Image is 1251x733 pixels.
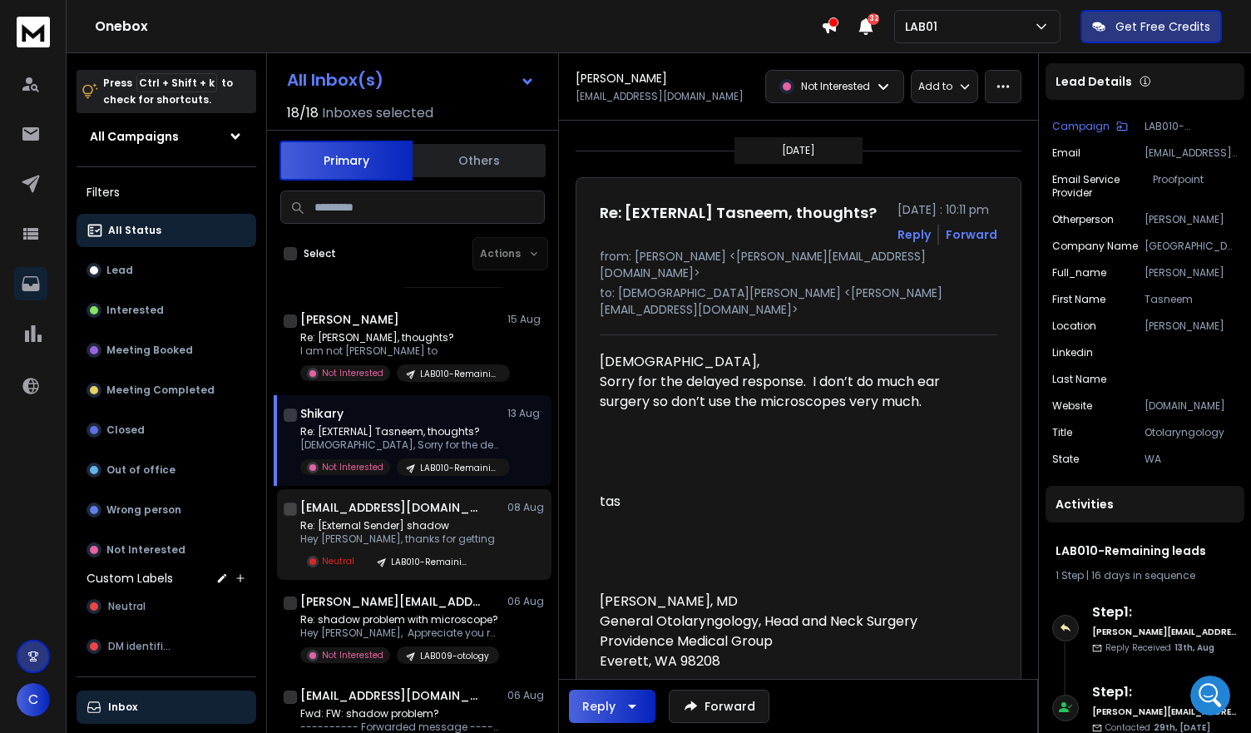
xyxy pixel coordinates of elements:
[1145,266,1238,280] p: [PERSON_NAME]
[279,141,413,181] button: Primary
[1145,293,1238,306] p: Tasneem
[106,304,164,317] p: Interested
[17,17,50,47] img: logo
[300,613,500,627] p: Re: shadow problem with microscope?
[106,543,185,557] p: Not Interested
[77,181,256,204] h3: Filters
[95,17,821,37] h1: Onebox
[1052,426,1072,439] p: title
[507,501,545,514] p: 08 Aug
[13,458,273,617] div: Hi [PERSON_NAME],Thanks for clarifying that. Let me re-check this with our tech team to see why i...
[27,468,260,484] div: Hi [PERSON_NAME],
[136,73,217,92] span: Ctrl + Shift + k
[569,690,655,723] button: Reply
[868,13,879,25] span: 32
[300,532,495,546] p: Hey [PERSON_NAME], thanks for getting
[52,545,66,558] button: Gif picker
[322,103,433,123] h3: Inboxes selected
[669,690,769,723] button: Forward
[207,232,306,249] div: I got this in slack
[1056,569,1234,582] div: |
[77,214,256,247] button: All Status
[1190,676,1230,716] iframe: Intercom live chat
[1145,240,1238,253] p: [GEOGRAPHIC_DATA][PERSON_NAME]
[1092,602,1238,622] h6: Step 1 :
[106,344,193,357] p: Meeting Booked
[106,264,133,277] p: Lead
[905,18,944,35] p: LAB01
[918,80,952,93] p: Add to
[420,368,500,380] p: LAB010-Remaining leads
[1056,568,1084,582] span: 1 Step
[1052,346,1093,359] p: linkedin
[106,503,181,517] p: Wrong person
[576,70,667,87] h1: [PERSON_NAME]
[600,651,984,671] div: Everett, WA 98208
[304,247,336,260] label: Select
[420,650,489,662] p: LAB009-otology
[1115,18,1210,35] p: Get Free Credits
[13,222,319,260] div: Christian says…
[1153,173,1238,200] p: Proofpoint
[77,533,256,567] button: Not Interested
[420,462,500,474] p: LAB010-Remaining leads
[1091,568,1195,582] span: 16 days in sequence
[106,384,215,397] p: Meeting Completed
[782,144,815,157] p: [DATE]
[77,334,256,367] button: Meeting Booked
[90,128,179,145] h1: All Campaigns
[322,555,354,567] p: Neutral
[77,120,256,153] button: All Campaigns
[103,75,233,108] p: Press to check for shortcuts.
[300,519,495,532] p: Re: [External Sender] shadow
[300,425,500,438] p: Re: [EXTERNAL] Tasneem, thoughts?
[300,499,483,516] h1: [EMAIL_ADDRESS][DOMAIN_NAME]
[1052,213,1114,226] p: otherperson
[60,375,319,444] div: Please look into this as I am manually copying and pasting replies and that's very frustrating.
[300,593,483,610] h1: [PERSON_NAME][EMAIL_ADDRESS][PERSON_NAME][DOMAIN_NAME]
[47,9,74,36] img: Profile image for Raj
[108,701,137,714] p: Inbox
[300,344,500,358] p: I am not [PERSON_NAME] to
[77,691,256,724] button: Inbox
[73,112,306,210] div: Yeah, I've already followed these steps and they don't work because I have to create a Slack webh...
[13,458,319,630] div: Raj says…
[1145,399,1238,413] p: [DOMAIN_NAME]
[108,600,146,613] span: Neutral
[600,248,997,281] p: from: [PERSON_NAME] <[PERSON_NAME][EMAIL_ADDRESS][DOMAIN_NAME]>
[1145,120,1238,133] p: LAB010-Remaining leads
[77,294,256,327] button: Interested
[79,545,92,558] button: Upload attachment
[322,367,383,379] p: Not Interested
[27,14,260,79] div: You could follow these steps and implement this to let us know if its working for you or we'd be ...
[1092,706,1238,718] h6: [PERSON_NAME][EMAIL_ADDRESS][DOMAIN_NAME]
[507,407,545,420] p: 13 Aug
[1145,319,1238,333] p: [PERSON_NAME]
[108,224,161,237] p: All Status
[600,612,984,631] div: General Otolaryngology, Head and Neck Surgery
[600,492,984,512] div: tas
[106,463,176,477] p: Out of office
[946,226,997,243] div: Forward
[600,372,984,412] div: Sorry for the delayed response. I don’t do much ear surgery so don’t use the microscopes very much.
[300,331,500,344] p: Re: [PERSON_NAME], thoughts?
[1052,319,1096,333] p: location
[87,570,173,587] h3: Custom Labels
[194,222,319,259] div: I got this in slack
[600,631,984,651] div: Providence Medical Group
[1145,453,1238,466] p: WA
[1052,146,1080,160] p: Email
[1174,641,1214,654] span: 13th, Aug
[26,545,39,558] button: Emoji picker
[1056,73,1132,90] p: Lead Details
[17,683,50,716] button: C
[1092,626,1238,638] h6: [PERSON_NAME][EMAIL_ADDRESS][DOMAIN_NAME]
[292,7,322,37] div: Close
[300,405,344,422] h1: Shikary
[1052,266,1106,280] p: full_name
[600,285,997,318] p: to: [DEMOGRAPHIC_DATA][PERSON_NAME] <[PERSON_NAME][EMAIL_ADDRESS][DOMAIN_NAME]>
[300,687,483,704] h1: [EMAIL_ADDRESS][DOMAIN_NAME]
[1052,240,1138,253] p: Company Name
